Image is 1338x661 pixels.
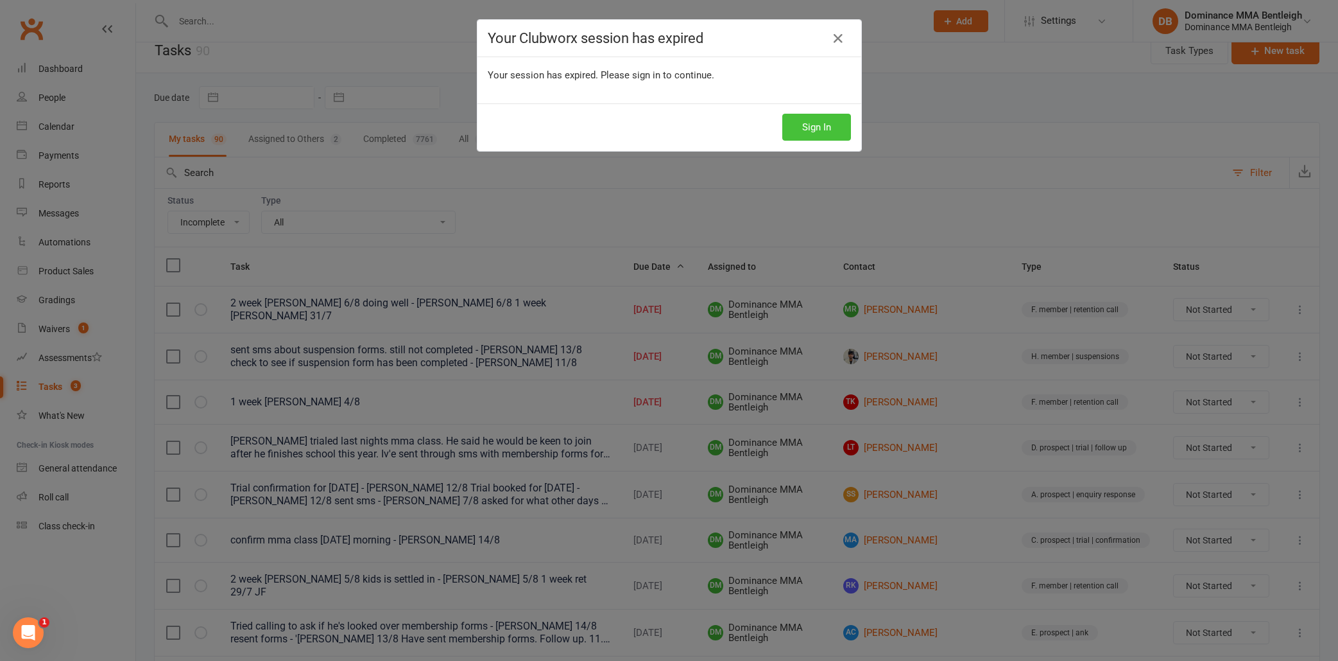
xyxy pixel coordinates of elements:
a: Close [828,28,848,49]
span: Your session has expired. Please sign in to continue. [488,69,714,81]
iframe: Intercom live chat [13,617,44,648]
span: 1 [39,617,49,628]
h4: Your Clubworx session has expired [488,30,851,46]
button: Sign In [782,114,851,141]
